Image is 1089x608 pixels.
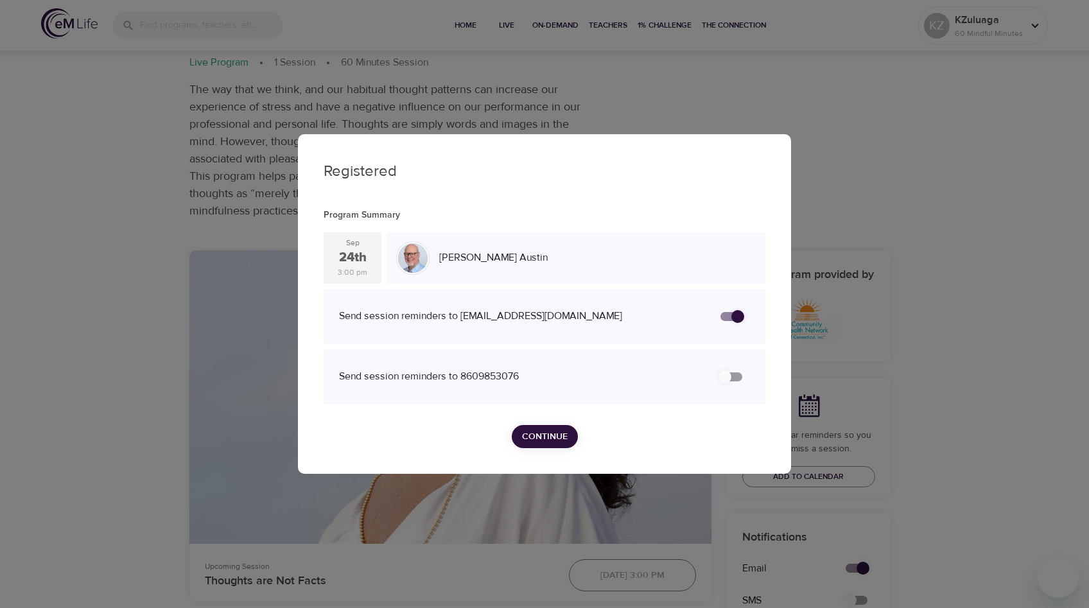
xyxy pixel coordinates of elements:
div: 24th [339,248,367,267]
span: Continue [522,429,568,445]
button: Continue [512,425,578,449]
div: [PERSON_NAME] Austin [434,245,760,270]
div: Send session reminders to [EMAIL_ADDRESS][DOMAIN_NAME] [339,309,708,324]
div: Sep [346,238,360,248]
div: Send session reminders to 8609853076 [339,369,708,384]
p: Registered [324,160,765,183]
p: Program Summary [324,209,765,222]
div: 3:00 pm [338,267,367,278]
